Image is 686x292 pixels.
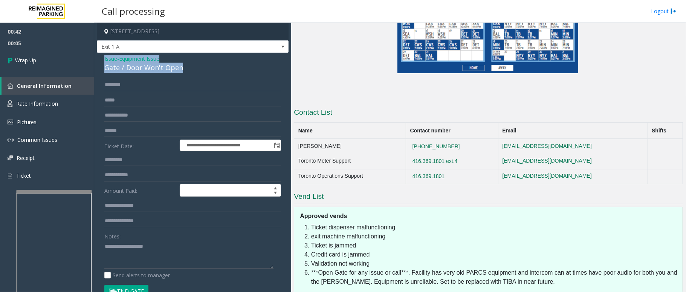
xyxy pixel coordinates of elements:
th: Name [294,123,406,139]
span: Rate Information [16,100,58,107]
label: Amount Paid: [102,184,178,197]
img: 'icon' [8,83,13,89]
span: Decrease value [270,191,281,197]
th: Shifts [648,123,683,139]
a: [EMAIL_ADDRESS][DOMAIN_NAME] [503,173,592,179]
li: Validation not working [311,259,679,268]
img: 'icon' [8,155,13,160]
label: Notes: [104,230,121,240]
a: [EMAIL_ADDRESS][DOMAIN_NAME] [503,143,592,149]
a: Logout [651,7,677,15]
li: Credit card is jammed [311,250,679,259]
img: 'icon' [8,137,14,143]
span: Increase value [270,184,281,191]
img: 'icon' [8,100,12,107]
h3: Contact List [294,108,683,120]
button: 416.369.1801 ext.4 [410,158,460,165]
span: Receipt [17,154,35,161]
h3: Vend List [294,192,683,204]
span: - [117,55,159,62]
img: 'icon' [8,120,13,124]
td: [PERSON_NAME] [294,139,406,154]
td: Toronto Operations Support [294,169,406,184]
td: Toronto Meter Support [294,154,406,169]
button: [PHONE_NUMBER] [410,143,462,150]
th: Email [498,123,648,139]
span: General Information [17,82,72,89]
li: exit machine malfunctioning [311,232,679,241]
h5: Approved vends [300,212,683,220]
label: Send alerts to manager [104,271,170,279]
button: 416.369.1801 [410,173,447,180]
li: ***Open Gate for any issue or call***. Facility has very old PARCS equipment and intercom can at ... [311,268,679,286]
div: Gate / Door Won't Open [104,63,281,73]
h4: [STREET_ADDRESS] [97,23,289,40]
span: Toggle popup [272,140,281,151]
span: Exit 1 A [97,41,250,53]
span: Ticket [16,172,31,179]
img: 'icon' [8,172,12,179]
a: [EMAIL_ADDRESS][DOMAIN_NAME] [503,158,592,164]
li: Ticket is jammed [311,241,679,250]
th: Contact number [406,123,498,139]
li: Ticket dispenser malfunctioning [311,223,679,232]
span: Wrap Up [15,56,36,64]
span: Issue [104,55,117,63]
span: Common Issues [17,136,57,143]
a: General Information [2,77,94,95]
label: Ticket Date: [102,140,178,151]
span: Pictures [17,118,37,126]
img: logout [671,7,677,15]
span: Equipment Issue [119,55,159,63]
h3: Call processing [98,2,169,20]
